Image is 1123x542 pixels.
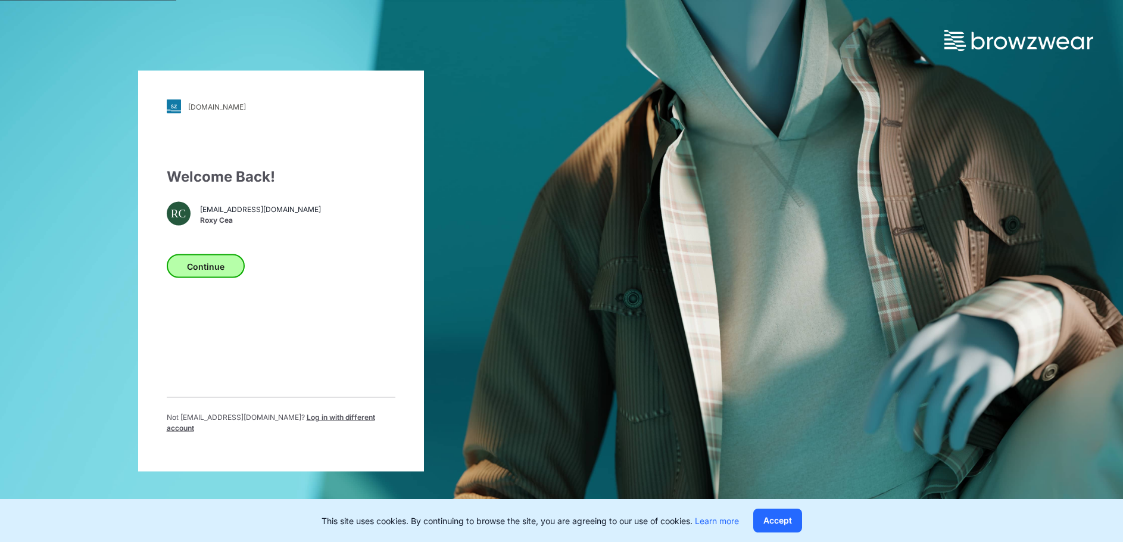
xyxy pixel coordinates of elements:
[200,214,321,225] span: Roxy Cea
[167,99,395,114] a: [DOMAIN_NAME]
[944,30,1093,51] img: browzwear-logo.73288ffb.svg
[200,204,321,214] span: [EMAIL_ADDRESS][DOMAIN_NAME]
[167,254,245,278] button: Continue
[167,412,395,434] p: Not [EMAIL_ADDRESS][DOMAIN_NAME] ?
[167,202,191,226] div: RC
[188,102,246,111] div: [DOMAIN_NAME]
[167,99,181,114] img: svg+xml;base64,PHN2ZyB3aWR0aD0iMjgiIGhlaWdodD0iMjgiIHZpZXdCb3g9IjAgMCAyOCAyOCIgZmlsbD0ibm9uZSIgeG...
[753,509,802,532] button: Accept
[322,515,739,527] p: This site uses cookies. By continuing to browse the site, you are agreeing to our use of cookies.
[167,166,395,188] div: Welcome Back!
[695,516,739,526] a: Learn more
